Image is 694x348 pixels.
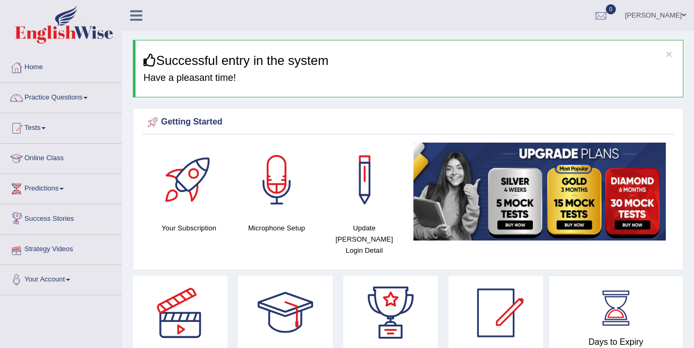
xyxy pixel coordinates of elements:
button: × [666,48,672,60]
h4: Update [PERSON_NAME] Login Detail [326,222,403,256]
a: Practice Questions [1,83,122,110]
a: Strategy Videos [1,235,122,261]
a: Your Account [1,265,122,292]
h4: Days to Expiry [561,337,671,347]
h3: Successful entry in the system [143,54,675,68]
span: 0 [606,4,616,14]
div: Getting Started [145,114,671,130]
img: small5.jpg [413,143,666,241]
h4: Your Subscription [150,222,227,234]
a: Success Stories [1,204,122,231]
a: Home [1,53,122,79]
a: Tests [1,113,122,140]
h4: Microphone Setup [238,222,315,234]
a: Online Class [1,144,122,170]
h4: Have a pleasant time! [143,73,675,84]
a: Predictions [1,174,122,201]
